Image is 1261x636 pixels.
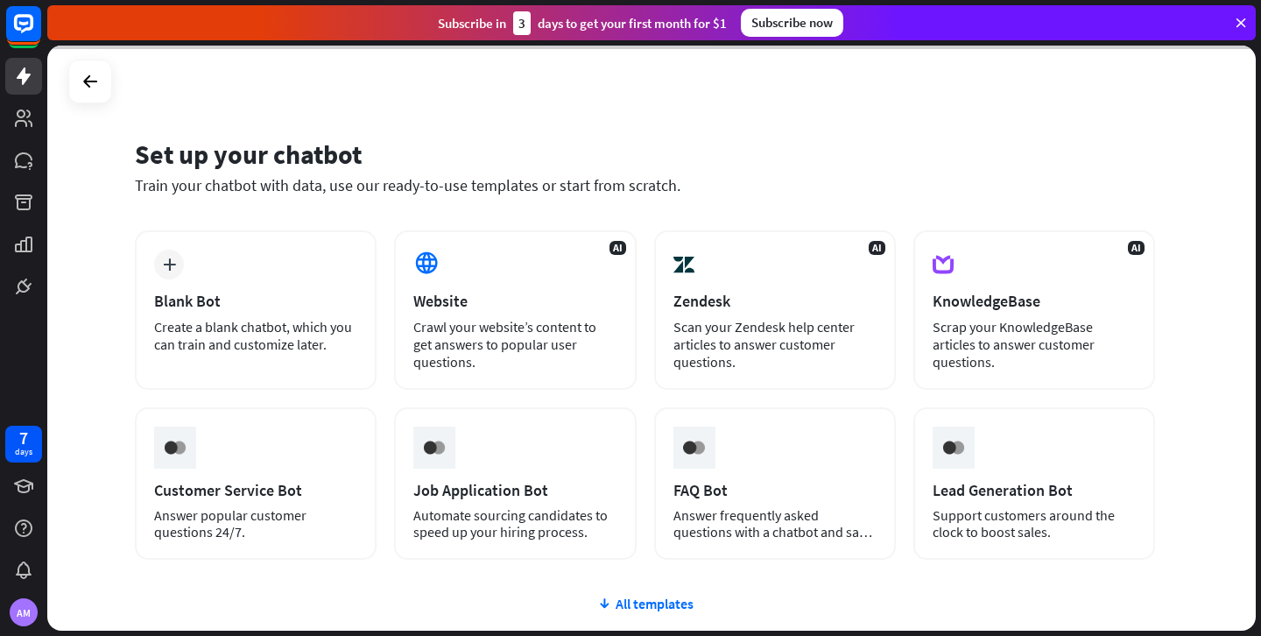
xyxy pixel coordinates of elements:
[10,598,38,626] div: AM
[15,446,32,458] div: days
[741,9,843,37] div: Subscribe now
[438,11,727,35] div: Subscribe in days to get your first month for $1
[19,430,28,446] div: 7
[5,426,42,463] a: 7 days
[513,11,531,35] div: 3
